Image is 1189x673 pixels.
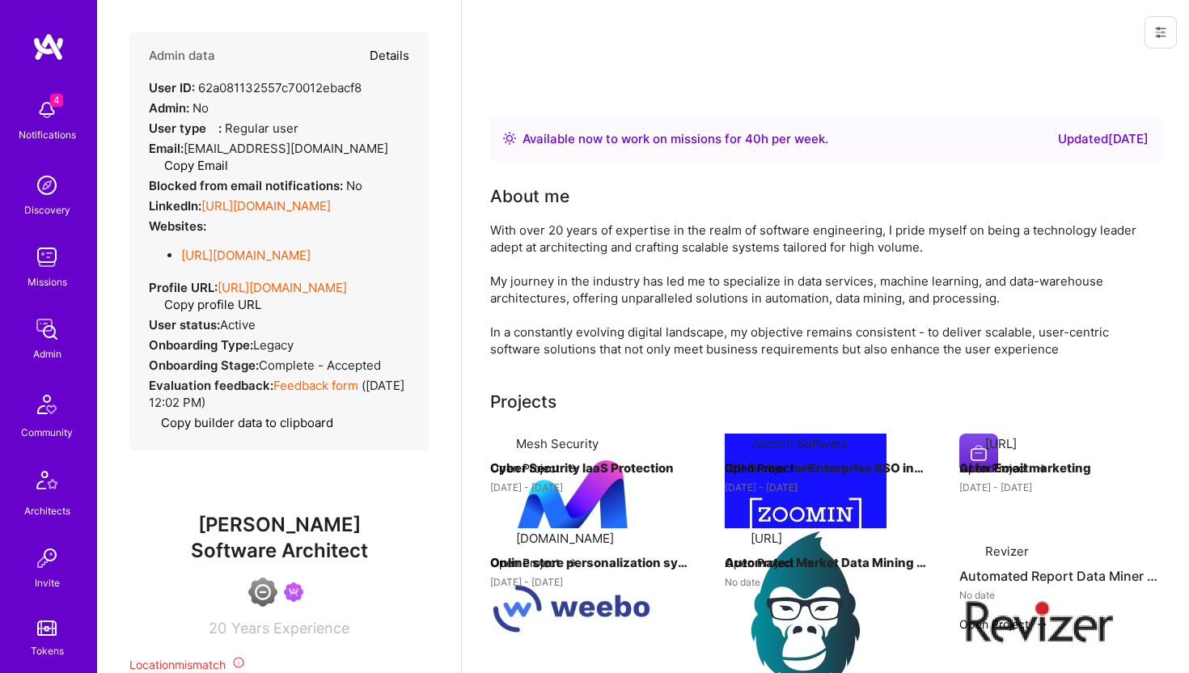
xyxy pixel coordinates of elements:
[490,390,556,414] div: Projects
[149,80,195,95] strong: User ID:
[725,554,814,571] button: Open Project
[725,552,927,574] h4: Automated Market Data Mining & Processing
[985,543,1029,560] div: Revizer
[959,434,998,472] img: Company logo
[149,317,220,332] strong: User status:
[31,542,63,574] img: Invite
[149,100,189,116] strong: Admin:
[1035,618,1048,631] img: arrow-right
[248,578,277,607] img: Limited Access
[33,345,61,362] div: Admin
[32,32,65,61] img: logo
[206,121,218,133] i: Help
[751,435,848,452] div: Zoomin Software
[31,169,63,201] img: discovery
[28,273,67,290] div: Missions
[218,280,347,295] a: [URL][DOMAIN_NAME]
[370,32,409,79] button: Details
[959,479,1161,496] div: [DATE] - [DATE]
[24,502,70,519] div: Architects
[152,296,261,313] button: Copy profile URL
[24,201,70,218] div: Discovery
[129,656,429,673] div: Location mismatch
[490,458,692,479] h4: Cyber Security IaaS Protection
[231,620,349,637] span: Years Experience
[184,141,388,156] span: [EMAIL_ADDRESS][DOMAIN_NAME]
[149,177,362,194] div: No
[490,479,692,496] div: [DATE] - [DATE]
[516,435,599,452] div: Mesh Security
[490,552,692,574] h4: Online store personalization system
[149,378,273,393] strong: Evaluation feedback:
[149,280,218,295] strong: Profile URL:
[801,462,814,475] img: arrow-right
[725,458,927,479] h4: IDP Broker for Enterprise SSO integrations
[149,417,161,430] i: icon Copy
[149,120,298,137] div: Regular user
[149,198,201,214] strong: LinkedIn:
[19,126,76,143] div: Notifications
[273,378,358,393] a: Feedback form
[490,554,579,571] button: Open Project
[149,99,209,116] div: No
[31,241,63,273] img: teamwork
[516,530,614,547] div: [DOMAIN_NAME]
[191,539,368,562] span: Software Architect
[959,565,1161,586] h4: Automated Report Data Miner & Processor
[566,462,579,475] img: arrow-right
[181,248,311,263] a: [URL][DOMAIN_NAME]
[21,424,73,441] div: Community
[725,459,814,476] button: Open Project
[253,337,294,353] span: legacy
[725,479,927,496] div: [DATE] - [DATE]
[149,337,253,353] strong: Onboarding Type:
[490,434,652,595] img: Company logo
[1035,462,1048,475] img: arrow-right
[959,616,1048,633] button: Open Project
[31,313,63,345] img: admin teamwork
[149,49,215,63] h4: Admin data
[35,574,60,591] div: Invite
[490,222,1161,358] div: With over 20 years of expertise in the realm of software engineering, I pride myself on being a t...
[490,459,579,476] button: Open Project
[490,184,569,209] div: About me
[284,582,303,602] img: Been on Mission
[31,642,64,659] div: Tokens
[152,160,164,172] i: icon Copy
[220,317,256,332] span: Active
[959,458,1161,479] h4: AI for Email marketing
[959,459,1048,476] button: Open Project
[209,620,226,637] span: 20
[149,414,333,431] button: Copy builder data to clipboard
[503,132,516,145] img: Availability
[149,218,206,234] strong: Websites:
[959,586,1161,603] div: No date
[37,620,57,636] img: tokens
[751,530,782,547] div: [URL]
[523,129,828,149] div: Available now to work on missions for h per week .
[149,178,346,193] strong: Blocked from email notifications:
[725,574,927,590] div: No date
[28,463,66,502] img: Architects
[1058,129,1149,149] div: Updated [DATE]
[149,79,362,96] div: 62a081132557c70012ebacf8
[725,434,886,595] img: Company logo
[149,377,409,411] div: ( [DATE] 12:02 PM )
[490,574,692,590] div: [DATE] - [DATE]
[149,358,259,373] strong: Onboarding Stage:
[152,157,228,174] button: Copy Email
[152,299,164,311] i: icon Copy
[28,385,66,424] img: Community
[149,121,222,136] strong: User type :
[566,557,579,569] img: arrow-right
[50,94,63,107] span: 4
[801,557,814,569] img: arrow-right
[201,198,331,214] a: [URL][DOMAIN_NAME]
[259,358,381,373] span: Complete - Accepted
[129,513,429,537] span: [PERSON_NAME]
[985,435,1017,452] div: [URL]
[149,141,184,156] strong: Email:
[31,94,63,126] img: bell
[745,131,761,146] span: 40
